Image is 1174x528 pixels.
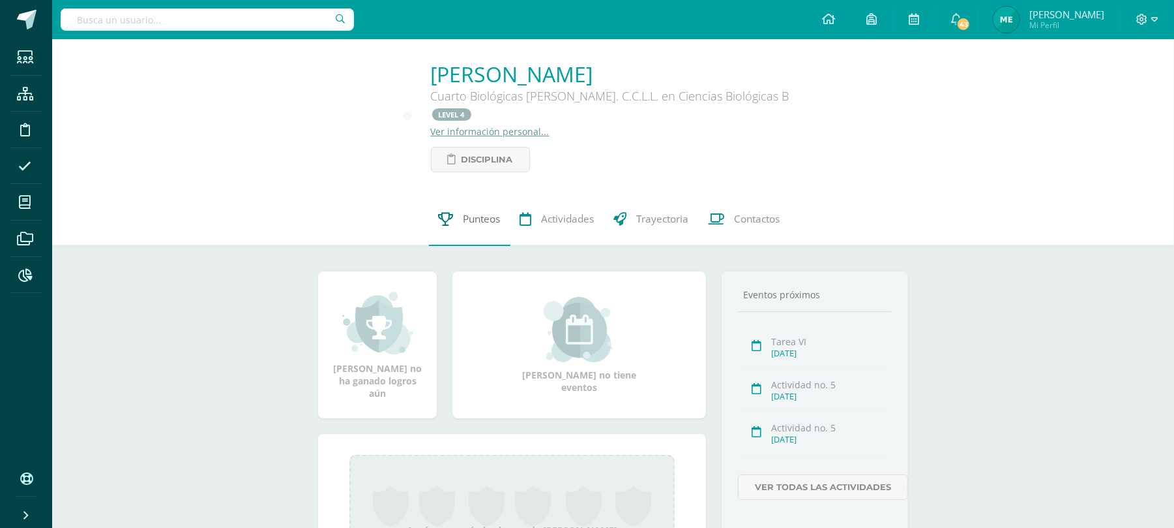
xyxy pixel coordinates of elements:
[1029,8,1104,21] span: [PERSON_NAME]
[510,193,604,245] a: Actividades
[738,288,892,301] div: Eventos próximos
[61,8,354,31] input: Busca un usuario...
[462,148,513,172] span: Disciplina
[542,213,594,226] span: Actividades
[956,17,971,31] span: 43
[699,193,790,245] a: Contactos
[771,379,888,391] div: Actividad no. 5
[771,422,888,434] div: Actividad no. 5
[342,290,413,356] img: achievement_small.png
[431,147,530,172] a: Disciplina
[432,108,471,121] a: LEVEL 4
[431,60,822,88] a: [PERSON_NAME]
[738,474,908,500] a: Ver todas las actividades
[331,290,424,399] div: [PERSON_NAME] no ha ganado logros aún
[993,7,1020,33] img: 5b4b5986e598807c0dab46491188efcd.png
[637,213,689,226] span: Trayectoria
[604,193,699,245] a: Trayectoria
[514,297,645,394] div: [PERSON_NAME] no tiene eventos
[771,335,888,348] div: Tarea VI
[771,391,888,402] div: [DATE]
[771,348,888,359] div: [DATE]
[1029,20,1104,31] span: Mi Perfil
[429,193,510,245] a: Punteos
[735,213,780,226] span: Contactos
[463,213,501,226] span: Punteos
[771,434,888,445] div: [DATE]
[544,297,615,362] img: event_small.png
[431,125,550,138] a: Ver información personal...
[431,88,822,125] div: Cuarto Biológicas [PERSON_NAME]. C.C.L.L. en Ciencias Biológicas B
